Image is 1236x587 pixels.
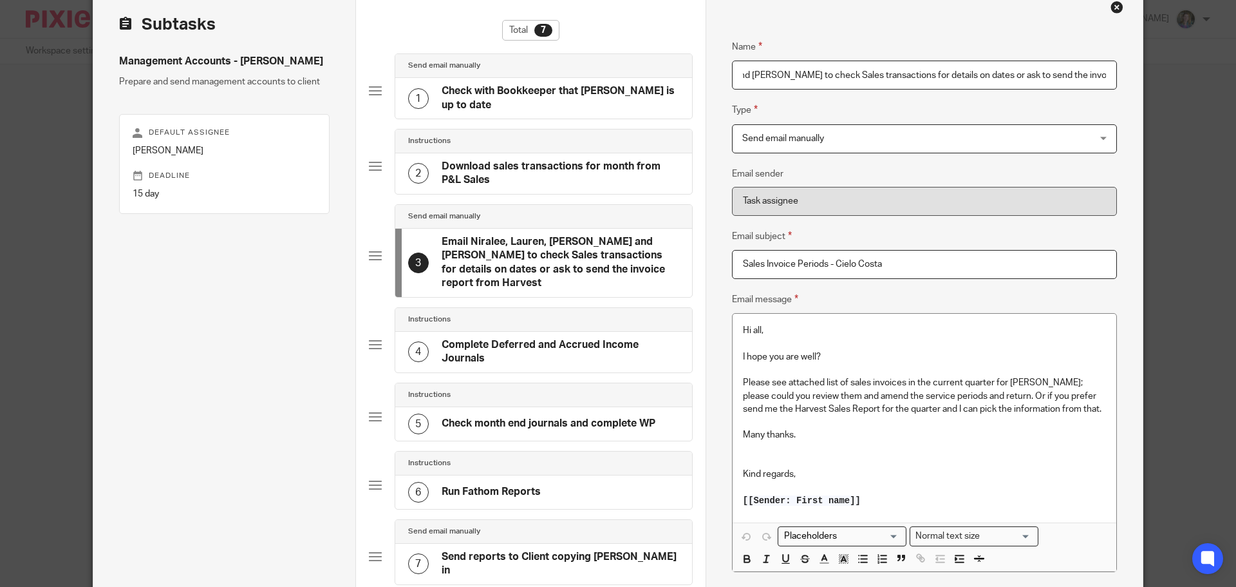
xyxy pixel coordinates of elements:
[442,235,679,291] h4: Email Niralee, Lauren, [PERSON_NAME] and [PERSON_NAME] to check Sales transactions for details on...
[442,485,541,499] h4: Run Fathom Reports
[732,292,798,307] label: Email message
[1110,1,1123,14] div: Close this dialog window
[408,314,451,325] h4: Instructions
[119,55,330,68] h4: Management Accounts - [PERSON_NAME]
[133,188,316,200] p: 15 day
[743,496,861,506] span: [[Sender: First name]]
[408,61,480,71] h4: Send email manually
[119,75,330,88] p: Prepare and send management accounts to client
[442,417,655,430] h4: Check month end journals and complete WP
[743,351,1106,363] p: I hope you are well?
[442,338,679,366] h4: Complete Deferred and Accrued Income Journals
[408,253,429,273] div: 3
[732,229,792,244] label: Email subject
[133,144,316,157] p: [PERSON_NAME]
[408,136,451,146] h4: Instructions
[133,171,316,181] p: Deadline
[408,390,451,400] h4: Instructions
[502,20,559,41] div: Total
[732,168,783,180] label: Email sender
[119,14,216,35] h2: Subtasks
[408,414,429,434] div: 5
[778,526,906,546] div: Placeholders
[780,530,899,543] input: Search for option
[743,324,1106,337] p: Hi all,
[910,526,1038,546] div: Search for option
[408,211,480,222] h4: Send email manually
[743,468,1106,481] p: Kind regards,
[743,428,1106,441] p: Many thanks.
[408,526,480,537] h4: Send email manually
[408,482,429,503] div: 6
[742,134,824,143] span: Send email manually
[408,342,429,362] div: 4
[732,39,762,54] label: Name
[732,250,1117,279] input: Subject
[913,530,983,543] span: Normal text size
[984,530,1031,543] input: Search for option
[732,102,758,117] label: Type
[408,553,429,574] div: 7
[442,84,679,112] h4: Check with Bookkeeper that [PERSON_NAME] is up to date
[534,24,552,37] div: 7
[910,526,1038,546] div: Text styles
[778,526,906,546] div: Search for option
[408,163,429,184] div: 2
[133,128,316,138] p: Default assignee
[442,550,679,578] h4: Send reports to Client copying [PERSON_NAME] in
[408,88,429,109] div: 1
[743,376,1106,416] p: Please see attached list of sales invoices in the current quarter for [PERSON_NAME]; please could...
[442,160,679,188] h4: Download sales transactions for month from P&L Sales
[408,458,451,468] h4: Instructions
